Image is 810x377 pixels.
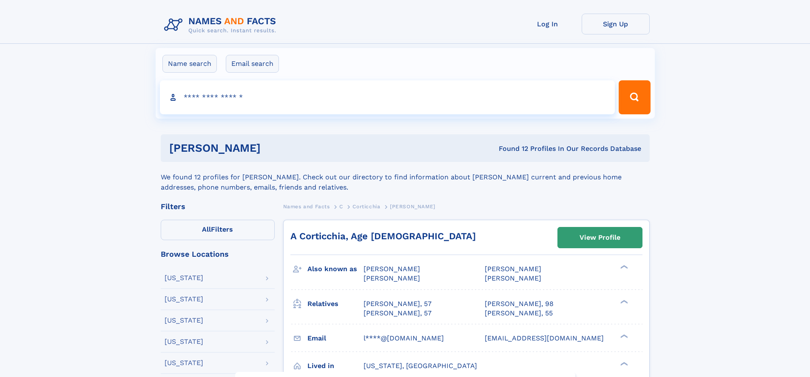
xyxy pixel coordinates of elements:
[202,225,211,233] span: All
[165,338,203,345] div: [US_STATE]
[352,201,380,212] a: Corticchia
[514,14,582,34] a: Log In
[307,359,364,373] h3: Lived in
[485,309,553,318] a: [PERSON_NAME], 55
[364,309,432,318] a: [PERSON_NAME], 57
[485,274,541,282] span: [PERSON_NAME]
[580,228,620,247] div: View Profile
[582,14,650,34] a: Sign Up
[364,265,420,273] span: [PERSON_NAME]
[162,55,217,73] label: Name search
[161,14,283,37] img: Logo Names and Facts
[364,274,420,282] span: [PERSON_NAME]
[165,360,203,366] div: [US_STATE]
[165,275,203,281] div: [US_STATE]
[307,297,364,311] h3: Relatives
[161,203,275,210] div: Filters
[352,204,380,210] span: Corticchia
[165,296,203,303] div: [US_STATE]
[339,204,343,210] span: C
[290,231,476,241] a: A Corticchia, Age [DEMOGRAPHIC_DATA]
[160,80,615,114] input: search input
[485,299,554,309] a: [PERSON_NAME], 98
[558,227,642,248] a: View Profile
[485,334,604,342] span: [EMAIL_ADDRESS][DOMAIN_NAME]
[619,80,650,114] button: Search Button
[618,361,628,366] div: ❯
[364,362,477,370] span: [US_STATE], [GEOGRAPHIC_DATA]
[364,299,432,309] a: [PERSON_NAME], 57
[390,204,435,210] span: [PERSON_NAME]
[618,299,628,304] div: ❯
[339,201,343,212] a: C
[161,250,275,258] div: Browse Locations
[380,144,641,153] div: Found 12 Profiles In Our Records Database
[618,333,628,339] div: ❯
[161,220,275,240] label: Filters
[485,265,541,273] span: [PERSON_NAME]
[283,201,330,212] a: Names and Facts
[165,317,203,324] div: [US_STATE]
[307,331,364,346] h3: Email
[169,143,380,153] h1: [PERSON_NAME]
[307,262,364,276] h3: Also known as
[161,162,650,193] div: We found 12 profiles for [PERSON_NAME]. Check out our directory to find information about [PERSON...
[618,264,628,270] div: ❯
[226,55,279,73] label: Email search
